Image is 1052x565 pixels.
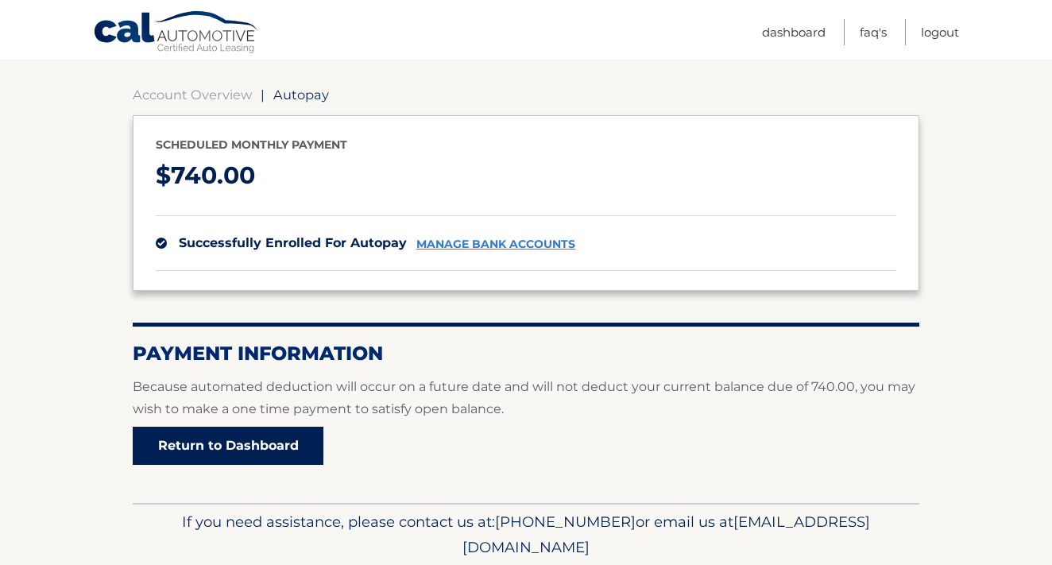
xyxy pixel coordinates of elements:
a: Cal Automotive [93,10,260,56]
a: Logout [921,19,959,45]
p: $ [156,155,896,197]
span: Autopay [273,87,329,103]
a: FAQ's [860,19,887,45]
a: Account Overview [133,87,252,103]
span: 740.00 [171,161,255,190]
span: | [261,87,265,103]
p: Scheduled monthly payment [156,135,896,155]
a: Dashboard [762,19,826,45]
span: [PHONE_NUMBER] [495,513,636,531]
p: If you need assistance, please contact us at: or email us at [143,509,909,560]
h2: Payment Information [133,342,919,366]
img: check.svg [156,238,167,249]
span: successfully enrolled for autopay [179,235,407,250]
a: manage bank accounts [416,238,575,251]
a: Return to Dashboard [133,427,323,465]
p: Because automated deduction will occur on a future date and will not deduct your current balance ... [133,376,919,420]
